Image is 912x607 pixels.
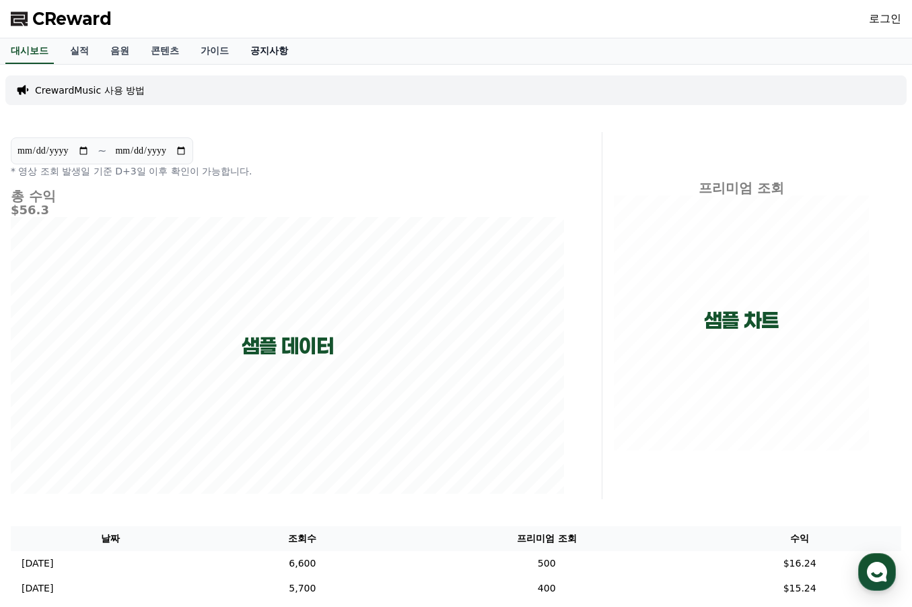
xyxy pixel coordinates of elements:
[140,38,190,64] a: 콘텐츠
[395,551,698,576] td: 500
[123,448,139,459] span: 대화
[240,38,299,64] a: 공지사항
[210,576,396,601] td: 5,700
[869,11,901,27] a: 로그인
[242,334,334,358] p: 샘플 데이터
[698,526,901,551] th: 수익
[395,576,698,601] td: 400
[4,427,89,461] a: 홈
[32,8,112,30] span: CReward
[698,576,901,601] td: $15.24
[42,447,50,458] span: 홈
[11,8,112,30] a: CReward
[11,203,564,217] h5: $56.3
[11,526,210,551] th: 날짜
[11,164,564,178] p: * 영상 조회 발생일 기준 D+3일 이후 확인이 가능합니다.
[210,526,396,551] th: 조회수
[208,447,224,458] span: 설정
[100,38,140,64] a: 음원
[22,581,53,596] p: [DATE]
[5,38,54,64] a: 대시보드
[11,189,564,203] h4: 총 수익
[89,427,174,461] a: 대화
[22,556,53,571] p: [DATE]
[704,309,779,333] p: 샘플 차트
[35,84,145,97] a: CrewardMusic 사용 방법
[190,38,240,64] a: 가이드
[613,181,869,195] h4: 프리미엄 조회
[174,427,258,461] a: 설정
[210,551,396,576] td: 6,600
[59,38,100,64] a: 실적
[698,551,901,576] td: $16.24
[98,143,106,159] p: ~
[395,526,698,551] th: 프리미엄 조회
